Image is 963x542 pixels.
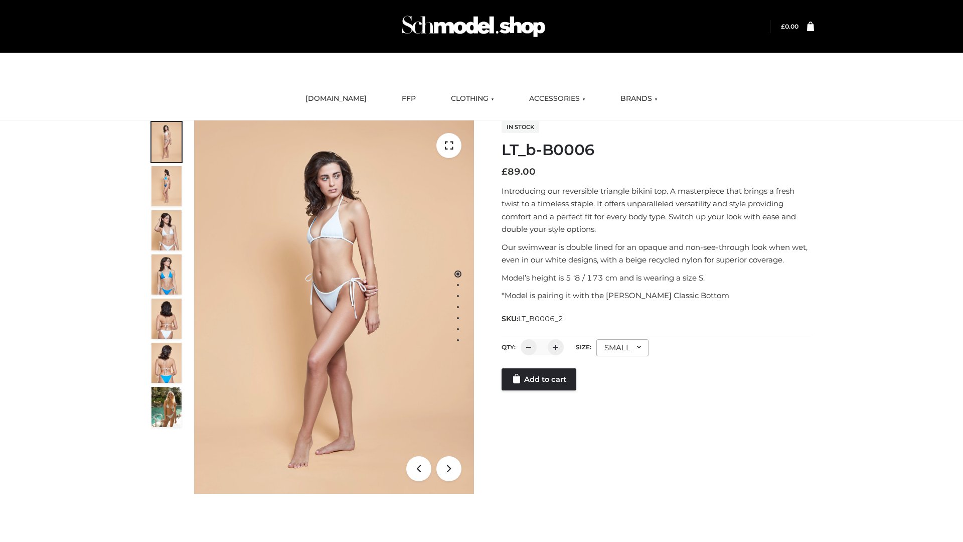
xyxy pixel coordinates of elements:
[502,313,564,325] span: SKU:
[151,210,182,250] img: ArielClassicBikiniTop_CloudNine_AzureSky_OW114ECO_3-scaled.jpg
[781,23,785,30] span: £
[151,122,182,162] img: ArielClassicBikiniTop_CloudNine_AzureSky_OW114ECO_1-scaled.jpg
[502,141,814,159] h1: LT_b-B0006
[151,166,182,206] img: ArielClassicBikiniTop_CloudNine_AzureSky_OW114ECO_2-scaled.jpg
[502,289,814,302] p: *Model is pairing it with the [PERSON_NAME] Classic Bottom
[298,88,374,110] a: [DOMAIN_NAME]
[502,368,576,390] a: Add to cart
[151,387,182,427] img: Arieltop_CloudNine_AzureSky2.jpg
[194,120,474,494] img: LT_b-B0006
[502,166,508,177] span: £
[502,185,814,236] p: Introducing our reversible triangle bikini top. A masterpiece that brings a fresh twist to a time...
[502,241,814,266] p: Our swimwear is double lined for an opaque and non-see-through look when wet, even in our white d...
[151,343,182,383] img: ArielClassicBikiniTop_CloudNine_AzureSky_OW114ECO_8-scaled.jpg
[151,299,182,339] img: ArielClassicBikiniTop_CloudNine_AzureSky_OW114ECO_7-scaled.jpg
[613,88,665,110] a: BRANDS
[502,343,516,351] label: QTY:
[443,88,502,110] a: CLOTHING
[518,314,563,323] span: LT_B0006_2
[576,343,591,351] label: Size:
[596,339,649,356] div: SMALL
[502,166,536,177] bdi: 89.00
[502,121,539,133] span: In stock
[522,88,593,110] a: ACCESSORIES
[781,23,798,30] a: £0.00
[502,272,814,285] p: Model’s height is 5 ‘8 / 173 cm and is wearing a size S.
[394,88,423,110] a: FFP
[398,7,549,46] img: Schmodel Admin 964
[781,23,798,30] bdi: 0.00
[151,254,182,295] img: ArielClassicBikiniTop_CloudNine_AzureSky_OW114ECO_4-scaled.jpg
